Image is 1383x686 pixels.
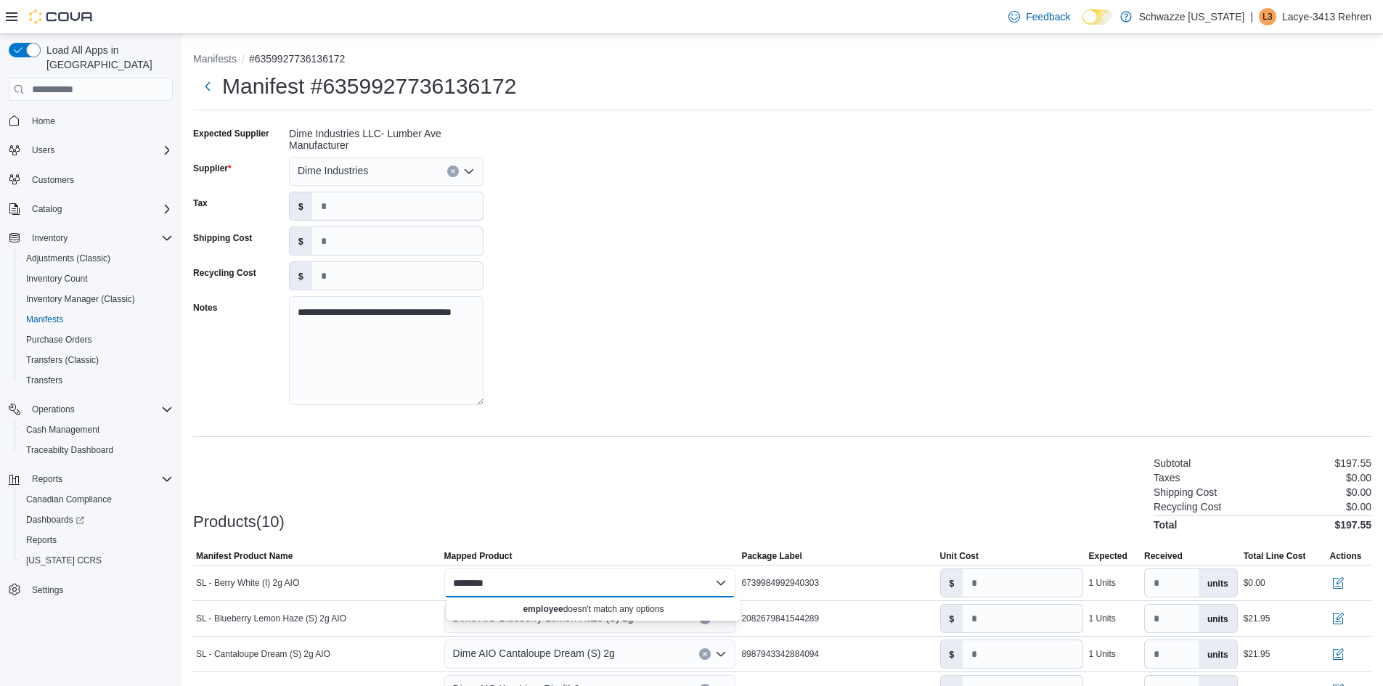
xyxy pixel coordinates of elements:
[249,53,345,65] button: #6359927736136172
[3,469,179,489] button: Reports
[1259,8,1276,25] div: Lacye-3413 Rehren
[26,424,99,436] span: Cash Management
[20,331,98,348] a: Purchase Orders
[1334,519,1371,531] h4: $197.55
[26,534,57,546] span: Reports
[941,569,963,597] label: $
[26,470,173,488] span: Reports
[193,128,269,139] label: Expected Supplier
[1082,9,1113,25] input: Dark Mode
[453,645,615,662] span: Dime AIO Cantaloupe Dream (S) 2g
[290,262,312,290] label: $
[290,227,312,255] label: $
[1154,501,1221,513] h6: Recycling Cost
[1346,501,1371,513] p: $0.00
[1154,457,1191,469] h6: Subtotal
[26,375,62,386] span: Transfers
[20,552,107,569] a: [US_STATE] CCRS
[20,270,173,287] span: Inventory Count
[1003,2,1076,31] a: Feedback
[15,289,179,309] button: Inventory Manager (Classic)
[1329,550,1361,562] span: Actions
[20,250,173,267] span: Adjustments (Classic)
[193,513,285,531] h3: Products(10)
[20,511,173,528] span: Dashboards
[3,140,179,160] button: Users
[222,72,516,101] h1: Manifest #6359927736136172
[20,372,68,389] a: Transfers
[1244,613,1270,624] div: $21.95
[741,577,819,589] span: 6739984992940303
[26,253,110,264] span: Adjustments (Classic)
[20,372,173,389] span: Transfers
[1199,640,1237,668] label: units
[3,110,179,131] button: Home
[941,605,963,632] label: $
[1250,8,1253,25] p: |
[196,550,293,562] span: Manifest Product Name
[1089,648,1116,660] div: 1 Units
[26,200,173,218] span: Catalog
[452,603,735,615] p: doesn't match any options
[26,229,73,247] button: Inventory
[3,199,179,219] button: Catalog
[196,613,346,624] span: SL - Blueberry Lemon Haze (S) 2g AIO
[26,581,69,599] a: Settings
[298,162,368,179] span: Dime Industries
[26,401,81,418] button: Operations
[26,494,112,505] span: Canadian Compliance
[463,166,475,177] button: Open list of options
[741,613,819,624] span: 2082679841544289
[193,197,208,209] label: Tax
[20,331,173,348] span: Purchase Orders
[15,550,179,571] button: [US_STATE] CCRS
[20,290,173,308] span: Inventory Manager (Classic)
[447,166,459,177] button: Clear input
[26,444,113,456] span: Traceabilty Dashboard
[32,473,62,485] span: Reports
[1346,486,1371,498] p: $0.00
[9,104,173,638] nav: Complex example
[15,309,179,330] button: Manifests
[196,648,330,660] span: SL - Cantaloupe Dream (S) 2g AIO
[26,293,135,305] span: Inventory Manager (Classic)
[193,53,237,65] button: Manifests
[1144,550,1183,562] span: Received
[26,111,173,129] span: Home
[699,648,711,660] button: Clear input
[1199,569,1237,597] label: units
[26,334,92,346] span: Purchase Orders
[1244,550,1306,562] span: Total Line Cost
[32,232,68,244] span: Inventory
[15,510,179,530] a: Dashboards
[29,9,94,24] img: Cova
[941,640,963,668] label: $
[26,229,173,247] span: Inventory
[193,52,1371,69] nav: An example of EuiBreadcrumbs
[1154,472,1180,483] h6: Taxes
[940,550,979,562] span: Unit Cost
[290,192,312,220] label: $
[26,555,102,566] span: [US_STATE] CCRS
[26,273,88,285] span: Inventory Count
[26,401,173,418] span: Operations
[1199,605,1237,632] label: units
[26,581,173,599] span: Settings
[20,491,118,508] a: Canadian Compliance
[20,351,105,369] a: Transfers (Classic)
[26,470,68,488] button: Reports
[20,531,173,549] span: Reports
[3,228,179,248] button: Inventory
[15,530,179,550] button: Reports
[1089,577,1116,589] div: 1 Units
[41,43,173,72] span: Load All Apps in [GEOGRAPHIC_DATA]
[20,311,173,328] span: Manifests
[15,330,179,350] button: Purchase Orders
[20,511,90,528] a: Dashboards
[20,441,173,459] span: Traceabilty Dashboard
[193,232,252,244] label: Shipping Cost
[289,122,484,151] div: Dime Industries LLC- Lumber Ave Manufacturer
[32,404,75,415] span: Operations
[26,171,80,189] a: Customers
